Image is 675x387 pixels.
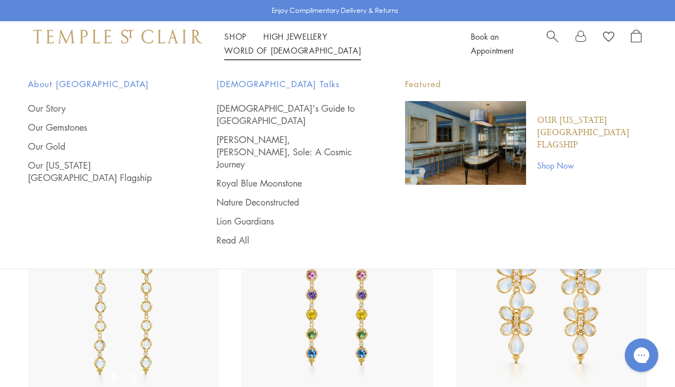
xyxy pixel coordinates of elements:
p: Featured [405,77,647,91]
a: World of [DEMOGRAPHIC_DATA]World of [DEMOGRAPHIC_DATA] [224,45,361,56]
a: Book an Appointment [471,31,513,56]
a: Our [US_STATE][GEOGRAPHIC_DATA] Flagship [537,114,647,151]
a: [PERSON_NAME], [PERSON_NAME], Sole: A Cosmic Journey [216,133,360,170]
a: Royal Blue Moonstone [216,177,360,189]
a: Our Gold [28,140,172,152]
a: ShopShop [224,31,247,42]
a: Open Shopping Bag [631,30,642,58]
p: Enjoy Complimentary Delivery & Returns [272,5,398,16]
a: [DEMOGRAPHIC_DATA]'s Guide to [GEOGRAPHIC_DATA] [216,102,360,127]
a: Our Gemstones [28,121,172,133]
a: Our [US_STATE][GEOGRAPHIC_DATA] Flagship [28,159,172,184]
iframe: Gorgias live chat messenger [619,335,664,376]
a: Search [547,30,558,58]
span: About [GEOGRAPHIC_DATA] [28,77,172,91]
img: Temple St. Clair [33,30,202,43]
a: High JewelleryHigh Jewellery [263,31,327,42]
span: [DEMOGRAPHIC_DATA] Talks [216,77,360,91]
a: Lion Guardians [216,215,360,227]
a: Our Story [28,102,172,114]
nav: Main navigation [224,30,446,58]
a: Read All [216,234,360,246]
a: Nature Deconstructed [216,196,360,208]
a: Shop Now [537,159,647,171]
a: View Wishlist [603,30,614,46]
